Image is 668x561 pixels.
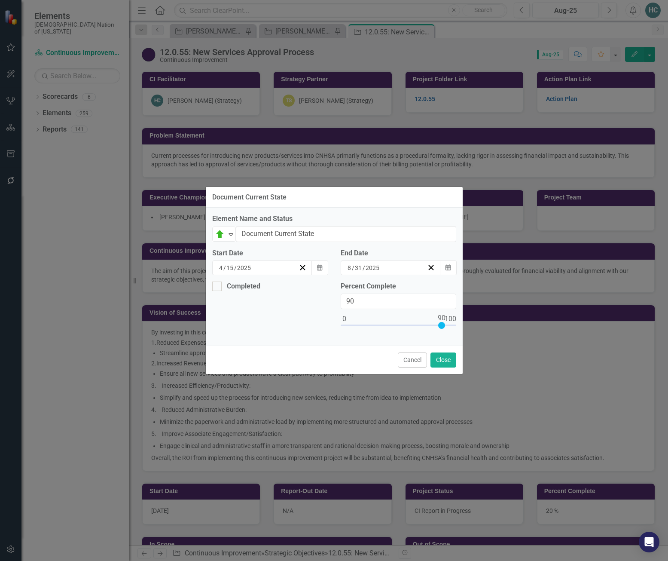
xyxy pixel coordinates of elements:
input: Name [236,226,456,242]
img: On Target [215,229,225,239]
span: / [234,264,237,272]
button: Close [430,353,456,368]
div: Document Current State [212,193,287,201]
span: / [223,264,226,272]
div: End Date [341,248,456,258]
div: Open Intercom Messenger [639,532,659,552]
label: Percent Complete [341,282,456,291]
button: Cancel [398,353,427,368]
span: / [352,264,354,272]
span: / [363,264,365,272]
label: Element Name and Status [212,214,456,224]
div: Start Date [212,248,328,258]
